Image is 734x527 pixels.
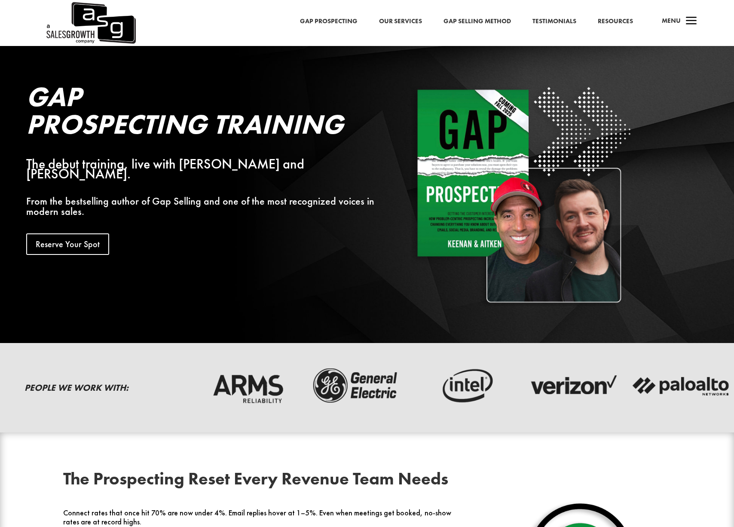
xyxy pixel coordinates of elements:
[411,83,634,306] img: Square White - Shadow
[26,233,109,255] a: Reserve Your Spot
[532,16,576,27] a: Testimonials
[631,366,731,406] img: palato-networks-logo-dark
[598,16,633,27] a: Resources
[26,83,378,142] h2: Gap Prospecting Training
[300,16,358,27] a: Gap Prospecting
[63,470,457,492] h2: The Prospecting Reset Every Revenue Team Needs
[379,16,422,27] a: Our Services
[443,16,511,27] a: Gap Selling Method
[415,366,514,406] img: intel-logo-dark
[198,366,298,406] img: arms-reliability-logo-dark
[26,196,378,217] p: From the bestselling author of Gap Selling and one of the most recognized voices in modern sales.
[523,366,623,406] img: verizon-logo-dark
[26,159,378,180] div: The debut training, live with [PERSON_NAME] and [PERSON_NAME].
[683,13,700,30] span: a
[662,16,681,25] span: Menu
[306,366,406,406] img: ge-logo-dark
